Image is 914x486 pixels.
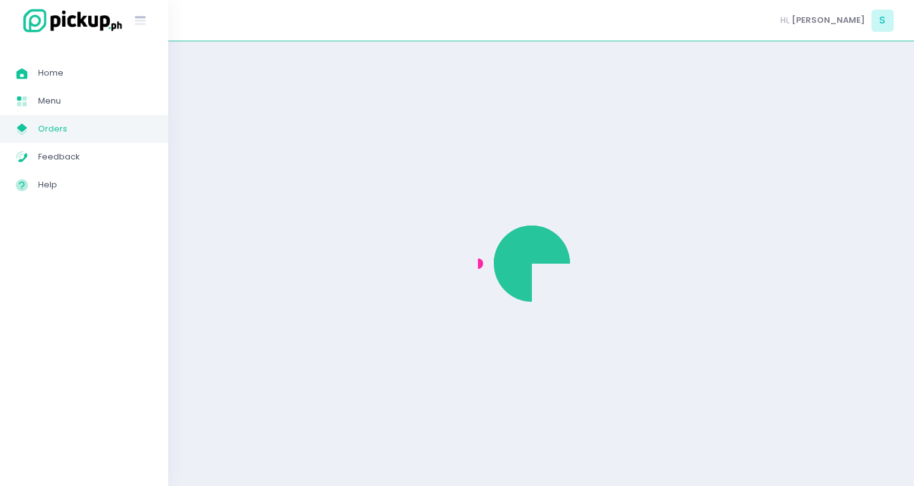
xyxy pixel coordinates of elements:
[791,14,865,27] span: [PERSON_NAME]
[871,10,894,32] span: S
[38,65,152,81] span: Home
[38,177,152,193] span: Help
[16,7,124,34] img: logo
[38,149,152,165] span: Feedback
[38,121,152,137] span: Orders
[780,14,790,27] span: Hi,
[38,93,152,109] span: Menu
